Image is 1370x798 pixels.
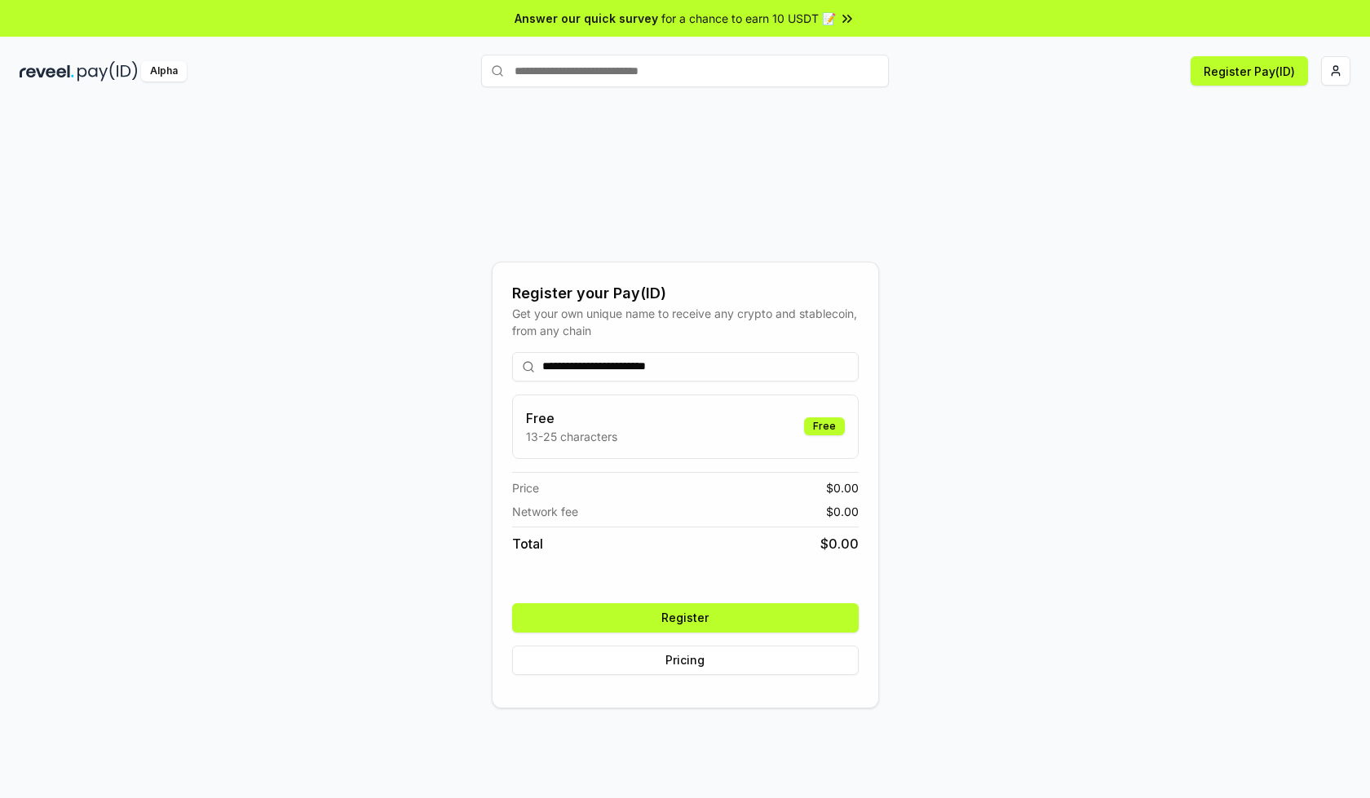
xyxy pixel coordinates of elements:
span: Network fee [512,503,578,520]
span: $ 0.00 [826,479,859,496]
img: pay_id [77,61,138,82]
p: 13-25 characters [526,428,617,445]
span: $ 0.00 [826,503,859,520]
span: for a chance to earn 10 USDT 📝 [661,10,836,27]
div: Register your Pay(ID) [512,282,859,305]
span: $ 0.00 [820,534,859,553]
img: reveel_dark [20,61,74,82]
div: Free [804,417,845,435]
span: Total [512,534,543,553]
span: Answer our quick survey [515,10,658,27]
div: Get your own unique name to receive any crypto and stablecoin, from any chain [512,305,859,339]
span: Price [512,479,539,496]
button: Register Pay(ID) [1191,56,1308,86]
h3: Free [526,408,617,428]
button: Pricing [512,646,859,675]
button: Register [512,603,859,633]
div: Alpha [141,61,187,82]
